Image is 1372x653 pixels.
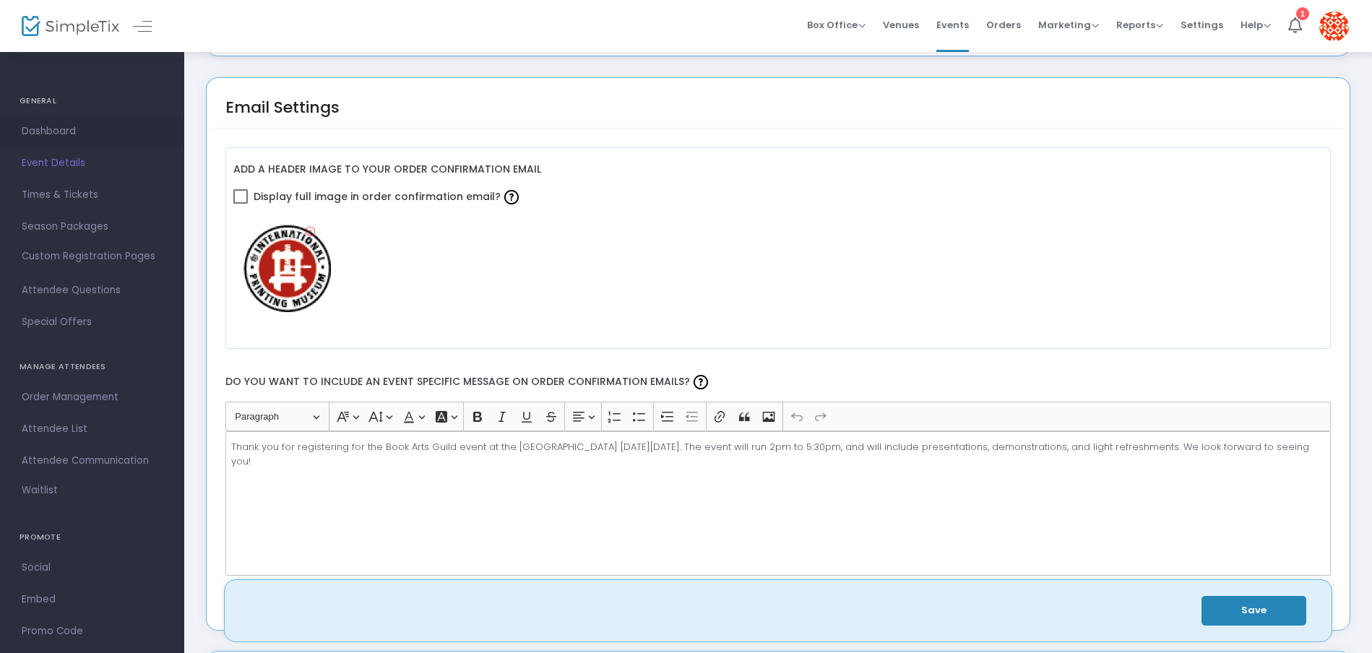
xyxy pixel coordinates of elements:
[22,217,163,236] span: Season Packages
[1296,7,1309,20] div: 1
[254,184,522,209] span: Display full image in order confirmation email?
[1181,7,1223,43] span: Settings
[22,281,163,300] span: Attendee Questions
[22,388,163,407] span: Order Management
[1038,18,1099,32] span: Marketing
[228,405,326,428] button: Paragraph
[22,313,163,332] span: Special Offers
[883,7,919,43] span: Venues
[22,558,163,577] span: Social
[807,18,866,32] span: Box Office
[20,353,165,381] h4: MANAGE ATTENDEES
[22,451,163,470] span: Attendee Communication
[22,186,163,204] span: Times & Tickets
[22,483,58,498] span: Waitlist
[22,249,155,264] span: Custom Registration Pages
[1116,18,1163,32] span: Reports
[1201,596,1306,626] button: Save
[22,590,163,609] span: Embed
[20,87,165,116] h4: GENERAL
[225,95,340,138] div: Email Settings
[936,7,969,43] span: Events
[22,420,163,438] span: Attendee List
[231,440,1324,468] p: Thank you for registering for the Book Arts Guild event at the [GEOGRAPHIC_DATA] [DATE][DATE]. Th...
[225,402,1332,431] div: Editor toolbar
[20,523,165,552] h4: PROMOTE
[235,408,310,425] span: Paragraph
[225,431,1332,576] div: Rich Text Editor, main
[233,218,342,326] img: InternationalPrintMuseumBug2.png
[22,154,163,173] span: Event Details
[1241,18,1271,32] span: Help
[694,375,708,389] img: question-mark
[504,190,519,204] img: question-mark
[22,122,163,141] span: Dashboard
[986,7,1021,43] span: Orders
[233,155,541,185] label: Add a header image to your order confirmation email
[218,363,1338,402] label: Do you want to include an event specific message on order confirmation emails?
[22,622,163,641] span: Promo Code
